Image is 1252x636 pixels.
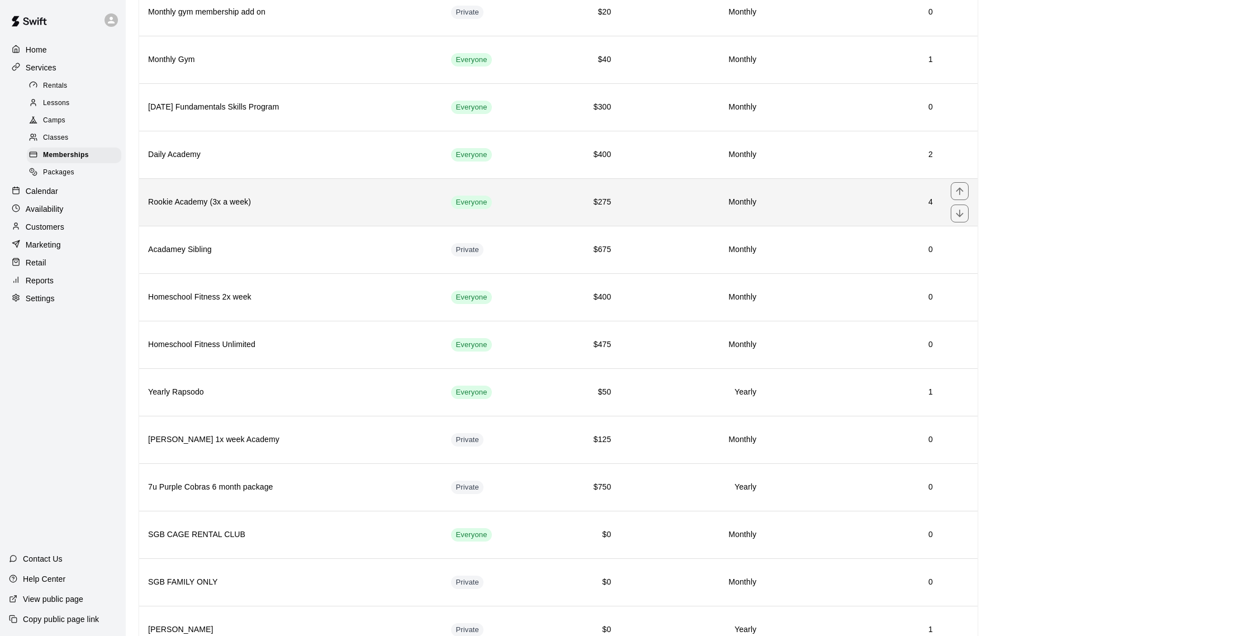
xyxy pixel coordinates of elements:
span: Private [451,245,483,255]
h6: Monthly [629,434,756,446]
a: Marketing [9,236,117,253]
button: move item down [951,205,969,222]
a: Home [9,41,117,58]
h6: 4 [774,196,933,208]
a: Settings [9,290,117,307]
a: Packages [27,164,126,182]
span: Classes [43,132,68,144]
h6: Daily Academy [148,149,433,161]
h6: 0 [774,244,933,256]
span: Private [451,482,483,493]
h6: $275 [559,196,611,208]
h6: 0 [774,434,933,446]
a: Memberships [27,147,126,164]
h6: 1 [774,386,933,398]
span: Private [451,577,483,588]
div: Memberships [27,148,121,163]
span: Camps [43,115,65,126]
div: This membership is hidden from the memberships page [451,576,483,589]
h6: [PERSON_NAME] [148,624,433,636]
a: Availability [9,201,117,217]
div: This membership is visible to all customers [451,291,491,304]
h6: Monthly [629,529,756,541]
span: Everyone [451,102,491,113]
h6: SGB FAMILY ONLY [148,576,433,588]
div: This membership is hidden from the memberships page [451,433,483,447]
p: View public page [23,594,83,605]
div: Calendar [9,183,117,200]
p: Copy public page link [23,614,99,625]
button: move item up [951,182,969,200]
h6: 2 [774,149,933,161]
span: Everyone [451,530,491,540]
span: Everyone [451,340,491,350]
div: This membership is hidden from the memberships page [451,243,483,257]
h6: Homeschool Fitness 2x week [148,291,433,303]
span: Everyone [451,197,491,208]
span: Private [451,7,483,18]
h6: $40 [559,54,611,66]
h6: Monthly [629,576,756,588]
h6: Monthly [629,54,756,66]
h6: [PERSON_NAME] 1x week Academy [148,434,433,446]
h6: Yearly [629,481,756,493]
h6: $0 [559,529,611,541]
p: Home [26,44,47,55]
p: Services [26,62,56,73]
h6: $125 [559,434,611,446]
p: Settings [26,293,55,304]
h6: 0 [774,481,933,493]
h6: Homeschool Fitness Unlimited [148,339,433,351]
h6: Monthly [629,291,756,303]
h6: Monthly [629,101,756,113]
a: Lessons [27,94,126,112]
h6: $50 [559,386,611,398]
h6: 0 [774,101,933,113]
a: Customers [9,219,117,235]
h6: Acadamey Sibling [148,244,433,256]
span: Everyone [451,150,491,160]
span: Everyone [451,387,491,398]
h6: $400 [559,149,611,161]
span: Rentals [43,80,68,92]
span: Packages [43,167,74,178]
a: Services [9,59,117,76]
h6: SGB CAGE RENTAL CLUB [148,529,433,541]
div: This membership is visible to all customers [451,196,491,209]
p: Retail [26,257,46,268]
h6: Monthly [629,6,756,18]
h6: Yearly [629,624,756,636]
div: This membership is visible to all customers [451,338,491,352]
div: Camps [27,113,121,129]
h6: Rookie Academy (3x a week) [148,196,433,208]
h6: Monthly [629,149,756,161]
h6: 0 [774,291,933,303]
h6: $675 [559,244,611,256]
span: Memberships [43,150,89,161]
p: Availability [26,203,64,215]
h6: 1 [774,624,933,636]
h6: $475 [559,339,611,351]
div: This membership is visible to all customers [451,386,491,399]
div: This membership is hidden from the memberships page [451,6,483,19]
a: Reports [9,272,117,289]
h6: 0 [774,576,933,588]
h6: Monthly [629,244,756,256]
a: Rentals [27,77,126,94]
h6: $20 [559,6,611,18]
span: Everyone [451,292,491,303]
h6: 0 [774,6,933,18]
div: Rentals [27,78,121,94]
a: Camps [27,112,126,130]
div: Classes [27,130,121,146]
span: Private [451,435,483,445]
div: Retail [9,254,117,271]
span: Lessons [43,98,70,109]
h6: 0 [774,529,933,541]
